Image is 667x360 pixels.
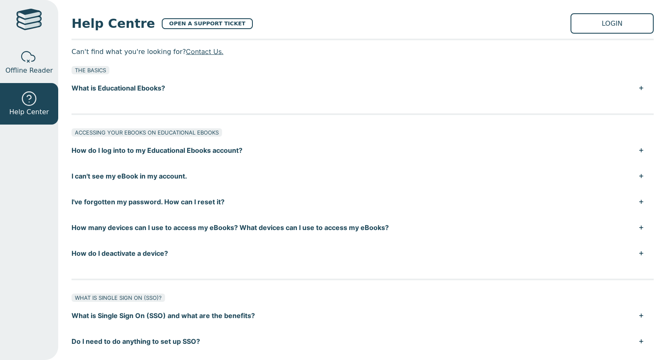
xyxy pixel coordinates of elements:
p: Can't find what you're looking for? [72,45,654,58]
button: What is Single Sign On (SSO) and what are the benefits? [72,303,654,328]
a: OPEN A SUPPORT TICKET [162,18,253,29]
a: Contact Us. [186,47,223,56]
button: I've forgotten my password. How can I reset it? [72,189,654,215]
button: How do I log into to my Educational Ebooks account? [72,137,654,163]
div: ACCESSING YOUR EBOOKS ON EDUCATIONAL EBOOKS [72,128,222,137]
button: I can't see my eBook in my account. [72,163,654,189]
span: Help Center [9,107,49,117]
div: WHAT IS SINGLE SIGN ON (SSO)? [72,294,165,302]
a: LOGIN [571,13,654,34]
button: What is Educational Ebooks? [72,75,654,101]
div: THE BASICS [72,66,109,74]
button: Do I need to do anything to set up SSO? [72,328,654,354]
span: Offline Reader [5,66,53,76]
button: How many devices can I use to access my eBooks? What devices can I use to access my eBooks? [72,215,654,240]
span: Help Centre [72,14,155,33]
button: How do I deactivate a device? [72,240,654,266]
